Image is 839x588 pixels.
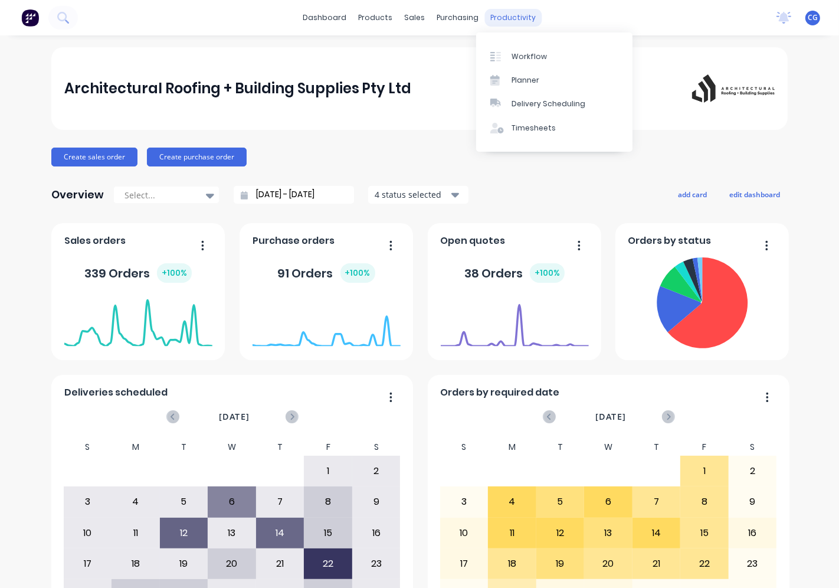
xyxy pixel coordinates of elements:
[441,386,560,400] span: Orders by required date
[441,518,488,548] div: 10
[512,123,556,133] div: Timesheets
[112,439,160,456] div: M
[585,518,632,548] div: 13
[476,116,632,140] a: Timesheets
[681,456,728,486] div: 1
[399,9,431,27] div: sales
[441,487,488,517] div: 3
[64,549,112,579] div: 17
[160,549,208,579] div: 19
[512,51,547,62] div: Workflow
[633,549,680,579] div: 21
[353,487,400,517] div: 9
[808,12,818,23] span: CG
[464,263,565,283] div: 38 Orders
[489,518,536,548] div: 11
[512,99,585,109] div: Delivery Scheduling
[375,188,449,201] div: 4 status selected
[51,183,104,207] div: Overview
[112,487,159,517] div: 4
[147,148,247,166] button: Create purchase order
[681,518,728,548] div: 15
[340,263,375,283] div: + 100 %
[208,487,255,517] div: 6
[352,439,401,456] div: S
[353,549,400,579] div: 23
[530,263,565,283] div: + 100 %
[489,487,536,517] div: 4
[297,9,353,27] a: dashboard
[160,439,208,456] div: T
[157,263,192,283] div: + 100 %
[729,439,777,456] div: S
[304,518,352,548] div: 15
[64,518,112,548] div: 10
[431,9,485,27] div: purchasing
[441,549,488,579] div: 17
[64,234,126,248] span: Sales orders
[257,549,304,579] div: 21
[633,487,680,517] div: 7
[729,518,776,548] div: 16
[253,234,335,248] span: Purchase orders
[257,487,304,517] div: 7
[537,518,584,548] div: 12
[536,439,585,456] div: T
[353,456,400,486] div: 2
[257,518,304,548] div: 14
[681,549,728,579] div: 22
[64,487,112,517] div: 3
[21,9,39,27] img: Factory
[304,439,352,456] div: F
[208,439,256,456] div: W
[729,456,776,486] div: 2
[304,487,352,517] div: 8
[440,439,489,456] div: S
[353,9,399,27] div: products
[729,487,776,517] div: 9
[488,439,536,456] div: M
[112,518,159,548] div: 11
[595,410,626,423] span: [DATE]
[537,549,584,579] div: 19
[476,92,632,116] a: Delivery Scheduling
[633,518,680,548] div: 14
[64,439,112,456] div: S
[160,487,208,517] div: 5
[512,75,539,86] div: Planner
[304,549,352,579] div: 22
[84,263,192,283] div: 339 Orders
[208,518,255,548] div: 13
[680,439,729,456] div: F
[368,186,468,204] button: 4 status selected
[476,44,632,68] a: Workflow
[64,77,412,100] div: Architectural Roofing + Building Supplies Pty Ltd
[628,234,712,248] span: Orders by status
[670,187,715,202] button: add card
[722,187,788,202] button: edit dashboard
[304,456,352,486] div: 1
[476,68,632,92] a: Planner
[208,549,255,579] div: 20
[441,234,506,248] span: Open quotes
[584,439,632,456] div: W
[537,487,584,517] div: 5
[256,439,304,456] div: T
[219,410,250,423] span: [DATE]
[353,518,400,548] div: 16
[585,549,632,579] div: 20
[632,439,681,456] div: T
[485,9,542,27] div: productivity
[489,549,536,579] div: 18
[51,148,137,166] button: Create sales order
[681,487,728,517] div: 8
[692,74,775,103] img: Architectural Roofing + Building Supplies Pty Ltd
[112,549,159,579] div: 18
[729,549,776,579] div: 23
[160,518,208,548] div: 12
[278,263,375,283] div: 91 Orders
[585,487,632,517] div: 6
